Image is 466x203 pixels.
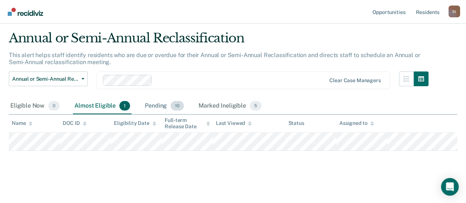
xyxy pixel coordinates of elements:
[143,98,185,114] div: Pending10
[119,101,130,111] span: 1
[12,76,78,82] span: Annual or Semi-Annual Reclassification
[216,120,252,126] div: Last Viewed
[9,52,420,66] p: This alert helps staff identify residents who are due or overdue for their Annual or Semi-Annual ...
[8,8,43,16] img: Recidiviz
[9,31,428,52] div: Annual or Semi-Annual Reclassification
[448,6,460,17] div: S (
[48,101,60,111] span: 0
[197,98,263,114] div: Marked Ineligible5
[114,120,156,126] div: Eligibility Date
[12,120,32,126] div: Name
[250,101,262,111] span: 5
[63,120,86,126] div: DOC ID
[9,71,88,86] button: Annual or Semi-Annual Reclassification
[9,98,61,114] div: Eligible Now0
[171,101,184,111] span: 10
[329,77,381,84] div: Clear case managers
[339,120,374,126] div: Assigned to
[288,120,304,126] div: Status
[448,6,460,17] button: Profile dropdown button
[73,98,132,114] div: Almost Eligible1
[441,178,459,196] div: Open Intercom Messenger
[165,117,210,130] div: Full-term Release Date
